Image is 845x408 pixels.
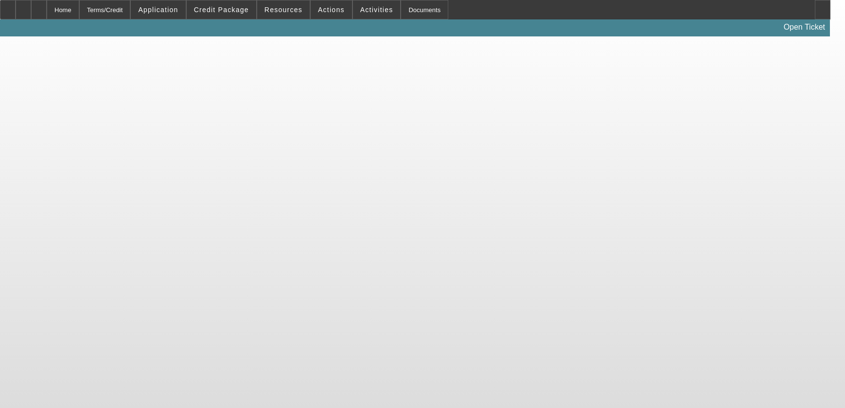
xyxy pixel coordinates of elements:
button: Credit Package [187,0,256,19]
span: Resources [264,6,302,14]
span: Application [138,6,178,14]
span: Activities [360,6,393,14]
button: Application [131,0,185,19]
button: Actions [311,0,352,19]
span: Actions [318,6,345,14]
button: Resources [257,0,310,19]
button: Activities [353,0,401,19]
span: Credit Package [194,6,249,14]
a: Open Ticket [780,19,829,35]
